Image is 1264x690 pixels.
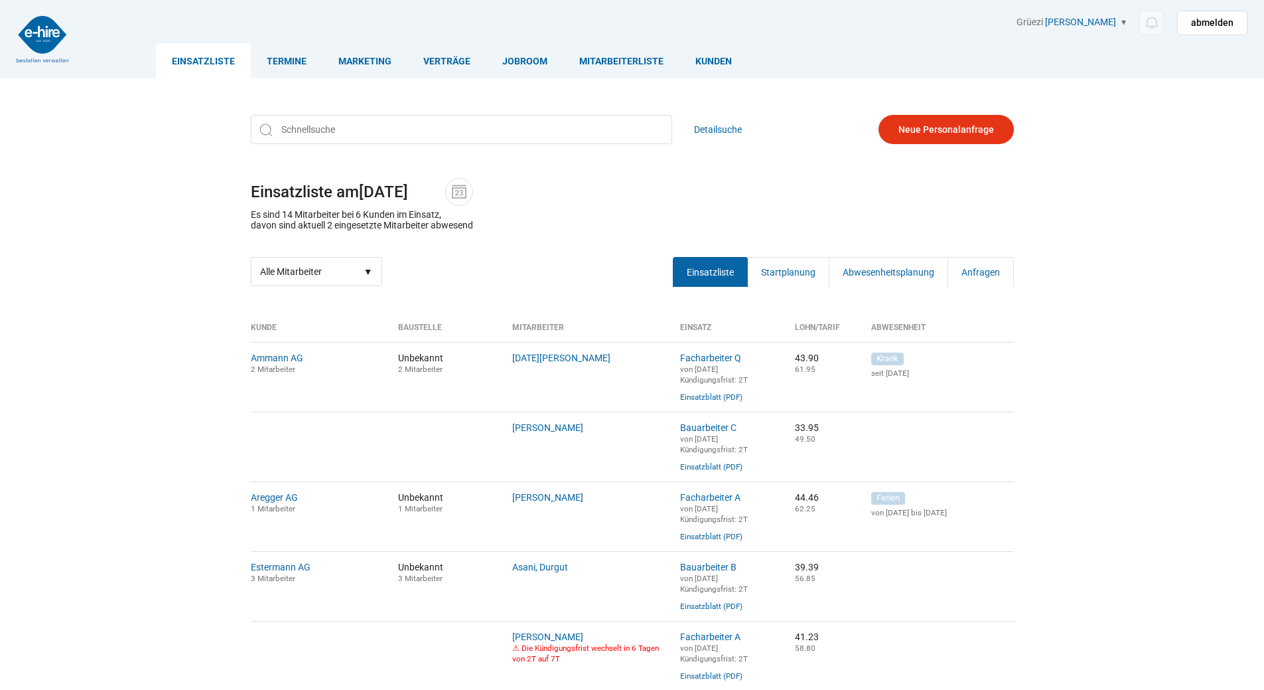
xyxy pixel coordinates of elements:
[878,115,1014,144] a: Neue Personalanfrage
[680,353,741,363] a: Facharbeiter Q
[251,178,1014,206] h1: Einsatzliste am
[670,323,785,342] th: Einsatz
[156,43,251,78] a: Einsatzliste
[251,323,388,342] th: Kunde
[251,43,322,78] a: Termine
[680,365,748,385] small: von [DATE] Kündigungsfrist: 2T
[680,562,737,572] a: Bauarbeiter B
[512,632,583,642] a: [PERSON_NAME]
[251,209,473,230] p: Es sind 14 Mitarbeiter bei 6 Kunden im Einsatz, davon sind aktuell 2 eingesetzte Mitarbeiter abwe...
[17,16,68,62] img: logo2.png
[680,532,742,541] a: Einsatzblatt (PDF)
[680,492,740,503] a: Facharbeiter A
[398,574,443,583] small: 3 Mitarbeiter
[871,508,1014,517] small: von [DATE] bis [DATE]
[486,43,563,78] a: Jobroom
[795,353,819,363] nobr: 43.90
[502,323,670,342] th: Mitarbeiter
[449,182,469,202] img: icon-date.svg
[322,43,407,78] a: Marketing
[1177,11,1247,35] a: abmelden
[679,43,748,78] a: Kunden
[398,353,493,374] span: Unbekannt
[251,115,672,144] input: Schnellsuche
[795,574,815,583] small: 56.85
[398,365,443,374] small: 2 Mitarbeiter
[680,392,742,402] a: Einsatzblatt (PDF)
[871,369,1014,378] small: seit [DATE]
[388,323,503,342] th: Baustelle
[1017,17,1247,35] div: Grüezi
[251,365,295,374] small: 2 Mitarbeiter
[398,492,493,513] span: Unbekannt
[680,602,742,611] a: Einsatzblatt (PDF)
[512,562,568,572] a: Asani, Durgut
[680,422,737,433] a: Bauarbeiter C
[795,492,819,503] nobr: 44.46
[1143,15,1160,31] img: icon-notification.svg
[251,353,303,363] a: Ammann AG
[512,422,583,433] a: [PERSON_NAME]
[251,504,295,513] small: 1 Mitarbeiter
[251,562,311,572] a: Estermann AG
[785,323,861,342] th: Lohn/Tarif
[1045,17,1116,27] a: [PERSON_NAME]
[948,257,1014,287] a: Anfragen
[563,43,679,78] a: Mitarbeiterliste
[251,492,298,503] a: Aregger AG
[398,562,493,583] span: Unbekannt
[680,632,740,642] a: Facharbeiter A
[871,353,904,365] span: Krank
[795,365,815,374] small: 61.95
[795,562,819,572] nobr: 39.39
[795,422,819,433] nobr: 33.95
[871,492,905,505] span: Ferien
[512,492,583,503] a: [PERSON_NAME]
[251,574,295,583] small: 3 Mitarbeiter
[680,574,748,594] small: von [DATE] Kündigungsfrist: 2T
[680,671,742,681] a: Einsatzblatt (PDF)
[829,257,948,287] a: Abwesenheitsplanung
[747,257,829,287] a: Startplanung
[680,644,748,663] small: von [DATE] Kündigungsfrist: 2T
[795,434,815,444] small: 49.50
[795,644,815,653] small: 58.80
[680,462,742,472] a: Einsatzblatt (PDF)
[398,504,443,513] small: 1 Mitarbeiter
[680,434,748,454] small: von [DATE] Kündigungsfrist: 2T
[680,504,748,524] small: von [DATE] Kündigungsfrist: 2T
[512,353,610,363] a: [DATE][PERSON_NAME]
[512,644,659,663] font: ⚠ Die Kündigungsfrist wechselt in 6 Tagen von 2T auf 7T
[407,43,486,78] a: Verträge
[673,257,748,287] a: Einsatzliste
[861,323,1014,342] th: Abwesenheit
[795,504,815,513] small: 62.25
[694,115,742,144] a: Detailsuche
[795,632,819,642] nobr: 41.23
